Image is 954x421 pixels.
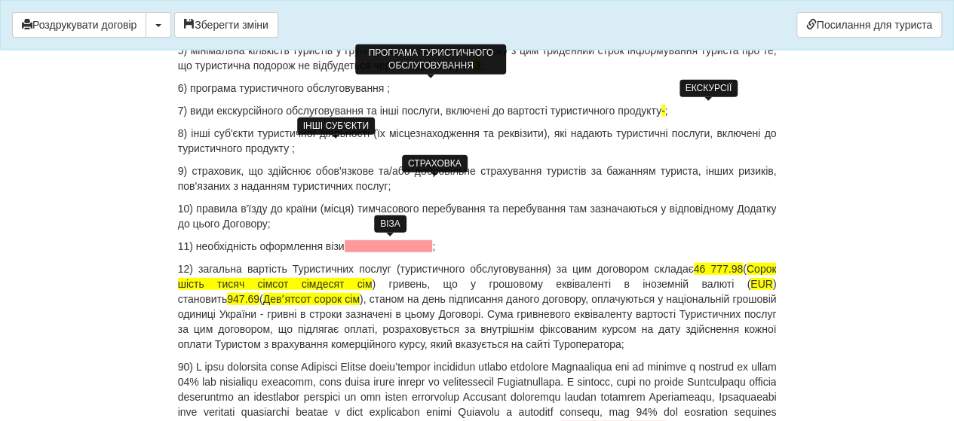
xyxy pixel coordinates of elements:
[263,293,360,305] span: Девʼятсот сорок сім
[661,105,665,117] span: -
[178,163,777,194] p: 9) страховик, що здійснює обов'язкове та/або добровільне страхування туристів за бажанням туриста...
[178,43,777,73] p: 5) мінімальна кількість туристів у групі (у разі потреби) та у зв'язку з цим триденний строк інфо...
[297,117,375,135] div: ІНШІ СУБ'ЄКТИ
[178,81,777,96] p: 6) програма туристичного обслуговування ;
[178,103,777,118] p: 7) види екскурсійного обслуговування та інші послуги, включені до вартості туристичного продукту ;
[12,12,146,38] button: Роздрукувати договір
[174,12,278,38] button: Зберегти зміни
[178,201,777,231] p: 10) правила в'їзду до країни (місця) тимчасового перебування та перебування там зазначаються у ві...
[374,215,406,233] div: ВІЗА
[178,239,777,254] p: 11) необхідність оформлення візи ;
[178,261,777,352] p: 12) загальна вартість Туристичних послуг (туристичного обслуговування) за цим договором складає (...
[355,44,506,75] div: ПРОГРАМА ТУРИСТИЧНОГО ОБСЛУГОВУВАННЯ
[402,155,468,172] div: СТРАХОВКА
[796,12,942,38] a: Посилання для туриста
[694,263,743,275] span: 46 777.98
[750,278,773,290] span: EUR
[227,293,259,305] span: 947.69
[679,80,738,97] div: ЕКСКУРСІЇ
[178,126,777,156] p: 8) інші суб'єкти туристичної діяльності (їх місцезнаходження та реквізити), які надають туристичн...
